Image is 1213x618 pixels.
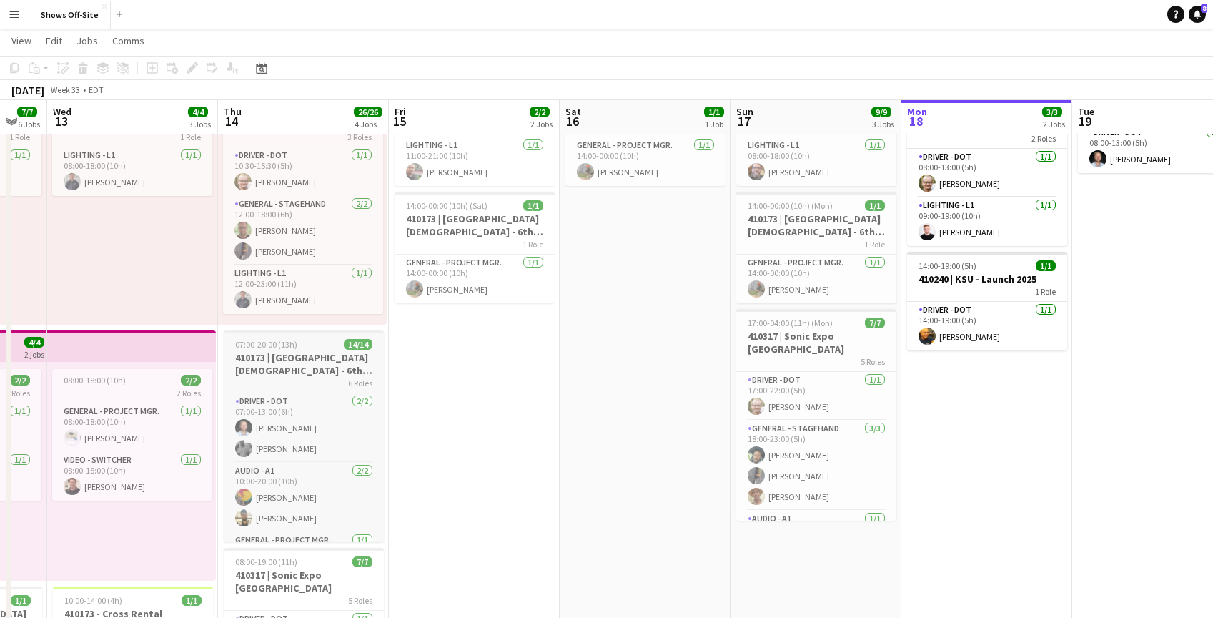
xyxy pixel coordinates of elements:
[235,339,297,350] span: 07:00-20:00 (13h)
[907,252,1067,350] app-job-card: 14:00-19:00 (5h)1/1410240 | KSU - Launch 20251 RoleDriver - DOT1/114:00-19:00 (5h)[PERSON_NAME]
[395,212,555,238] h3: 410173 | [GEOGRAPHIC_DATA][DEMOGRAPHIC_DATA] - 6th Grade Fall Camp FFA 2025
[112,34,144,47] span: Comms
[736,511,896,559] app-card-role: Audio - A11/1
[395,137,555,186] app-card-role: Lighting - L11/111:00-21:00 (10h)[PERSON_NAME]
[563,113,581,129] span: 16
[736,105,753,118] span: Sun
[177,388,201,398] span: 2 Roles
[734,113,753,129] span: 17
[46,34,62,47] span: Edit
[224,393,384,463] app-card-role: Driver - DOT2/207:00-13:00 (6h)[PERSON_NAME][PERSON_NAME]
[51,113,71,129] span: 13
[224,463,384,532] app-card-role: Audio - A12/210:00-20:00 (10h)[PERSON_NAME][PERSON_NAME]
[736,309,896,521] app-job-card: 17:00-04:00 (11h) (Mon)7/7410317 | Sonic Expo [GEOGRAPHIC_DATA]5 RolesDriver - DOT1/117:00-22:00 ...
[736,212,896,238] h3: 410173 | [GEOGRAPHIC_DATA][DEMOGRAPHIC_DATA] - 6th Grade Fall Camp FFA 2025
[704,107,724,117] span: 1/1
[907,74,1067,246] app-job-card: In progress08:00-19:00 (11h)2/2410291 | [GEOGRAPHIC_DATA] - [DATE] Event2 RolesDriver - DOT1/108:...
[395,105,406,118] span: Fri
[1201,4,1207,13] span: 8
[223,147,383,196] app-card-role: Driver - DOT1/110:30-15:30 (5h)[PERSON_NAME]
[64,595,122,606] span: 10:00-14:00 (4h)
[348,378,372,388] span: 6 Roles
[395,192,555,303] app-job-card: 14:00-00:00 (10h) (Sat)1/1410173 | [GEOGRAPHIC_DATA][DEMOGRAPHIC_DATA] - 6th Grade Fall Camp FFA ...
[224,330,384,542] app-job-card: 07:00-20:00 (13h)14/14410173 | [GEOGRAPHIC_DATA][DEMOGRAPHIC_DATA] - 6th Grade Fall Camp FFA 2025...
[392,113,406,129] span: 15
[347,132,372,142] span: 3 Roles
[29,1,111,29] button: Shows Off-Site
[1042,107,1062,117] span: 3/3
[907,302,1067,350] app-card-role: Driver - DOT1/114:00-19:00 (5h)[PERSON_NAME]
[871,107,891,117] span: 9/9
[17,107,37,117] span: 7/7
[905,113,927,129] span: 18
[919,260,976,271] span: 14:00-19:00 (5h)
[223,196,383,265] app-card-role: General - Stagehand2/212:00-18:00 (6h)[PERSON_NAME][PERSON_NAME]
[748,318,833,328] span: 17:00-04:00 (11h) (Mon)
[52,369,212,501] app-job-card: 08:00-18:00 (10h)2/22 RolesGeneral - Project Mgr.1/108:00-18:00 (10h)[PERSON_NAME]Video - Switche...
[6,31,37,50] a: View
[24,348,44,360] div: 2 jobs
[9,132,30,142] span: 1 Role
[235,556,297,567] span: 08:00-19:00 (11h)
[76,34,98,47] span: Jobs
[565,105,581,118] span: Sat
[530,107,550,117] span: 2/2
[10,375,30,386] span: 2/2
[189,119,211,129] div: 3 Jobs
[180,132,201,142] span: 1 Role
[865,318,885,328] span: 7/7
[907,273,1067,285] h3: 410240 | KSU - Launch 2025
[40,31,68,50] a: Edit
[223,113,383,314] app-job-card: 10:30-23:00 (12h30m)4/43 RolesDriver - DOT1/110:30-15:30 (5h)[PERSON_NAME]General - Stagehand2/21...
[47,84,83,95] span: Week 33
[1031,133,1056,144] span: 2 Roles
[52,452,212,501] app-card-role: Video - Switcher1/108:00-18:00 (10h)[PERSON_NAME]
[52,147,212,196] app-card-role: Lighting - L11/108:00-18:00 (10h)[PERSON_NAME]
[188,107,208,117] span: 4/4
[53,105,71,118] span: Wed
[182,595,202,606] span: 1/1
[736,372,896,421] app-card-role: Driver - DOT1/117:00-22:00 (5h)[PERSON_NAME]
[355,119,382,129] div: 4 Jobs
[748,200,833,211] span: 14:00-00:00 (10h) (Mon)
[352,556,372,567] span: 7/7
[705,119,723,129] div: 1 Job
[1035,286,1056,297] span: 1 Role
[181,375,201,386] span: 2/2
[224,569,384,594] h3: 410317 | Sonic Expo [GEOGRAPHIC_DATA]
[11,34,31,47] span: View
[736,330,896,355] h3: 410317 | Sonic Expo [GEOGRAPHIC_DATA]
[523,200,543,211] span: 1/1
[861,356,885,367] span: 5 Roles
[89,84,104,95] div: EDT
[865,200,885,211] span: 1/1
[11,595,31,606] span: 1/1
[222,113,242,129] span: 14
[872,119,894,129] div: 3 Jobs
[1043,119,1065,129] div: 2 Jobs
[71,31,104,50] a: Jobs
[907,105,927,118] span: Mon
[24,337,44,348] span: 4/4
[52,403,212,452] app-card-role: General - Project Mgr.1/108:00-18:00 (10h)[PERSON_NAME]
[736,255,896,303] app-card-role: General - Project Mgr.1/114:00-00:00 (10h)[PERSON_NAME]
[224,351,384,377] h3: 410173 | [GEOGRAPHIC_DATA][DEMOGRAPHIC_DATA] - 6th Grade Fall Camp FFA 2025
[406,200,487,211] span: 14:00-00:00 (10h) (Sat)
[1076,113,1094,129] span: 19
[1036,260,1056,271] span: 1/1
[565,137,726,186] app-card-role: General - Project Mgr.1/114:00-00:00 (10h)[PERSON_NAME]
[523,239,543,250] span: 1 Role
[223,265,383,314] app-card-role: Lighting - L11/112:00-23:00 (11h)[PERSON_NAME]
[1189,6,1206,23] a: 8
[736,192,896,303] app-job-card: 14:00-00:00 (10h) (Mon)1/1410173 | [GEOGRAPHIC_DATA][DEMOGRAPHIC_DATA] - 6th Grade Fall Camp FFA ...
[52,113,212,196] app-job-card: 08:00-18:00 (10h)1/11 RoleLighting - L11/108:00-18:00 (10h)[PERSON_NAME]
[907,149,1067,197] app-card-role: Driver - DOT1/108:00-13:00 (5h)[PERSON_NAME]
